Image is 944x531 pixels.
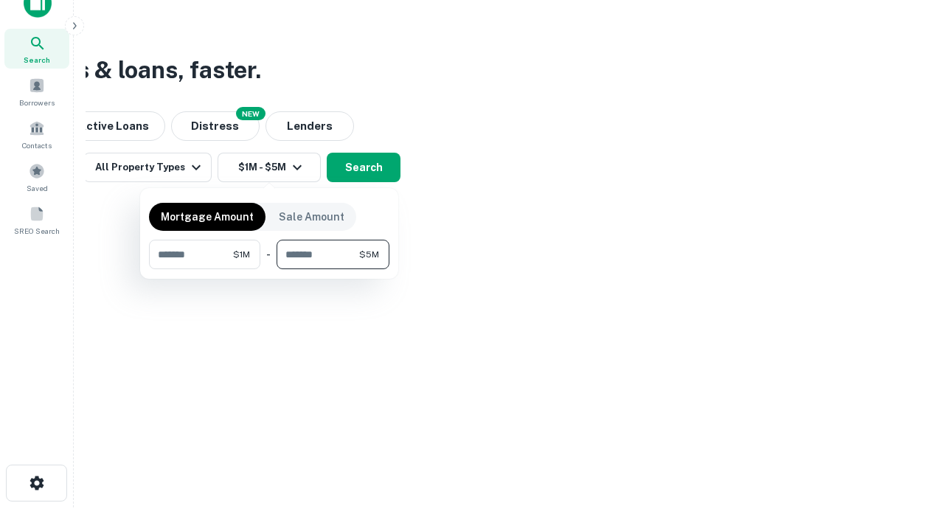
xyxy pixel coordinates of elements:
[870,413,944,484] iframe: Chat Widget
[233,248,250,261] span: $1M
[161,209,254,225] p: Mortgage Amount
[359,248,379,261] span: $5M
[279,209,344,225] p: Sale Amount
[266,240,271,269] div: -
